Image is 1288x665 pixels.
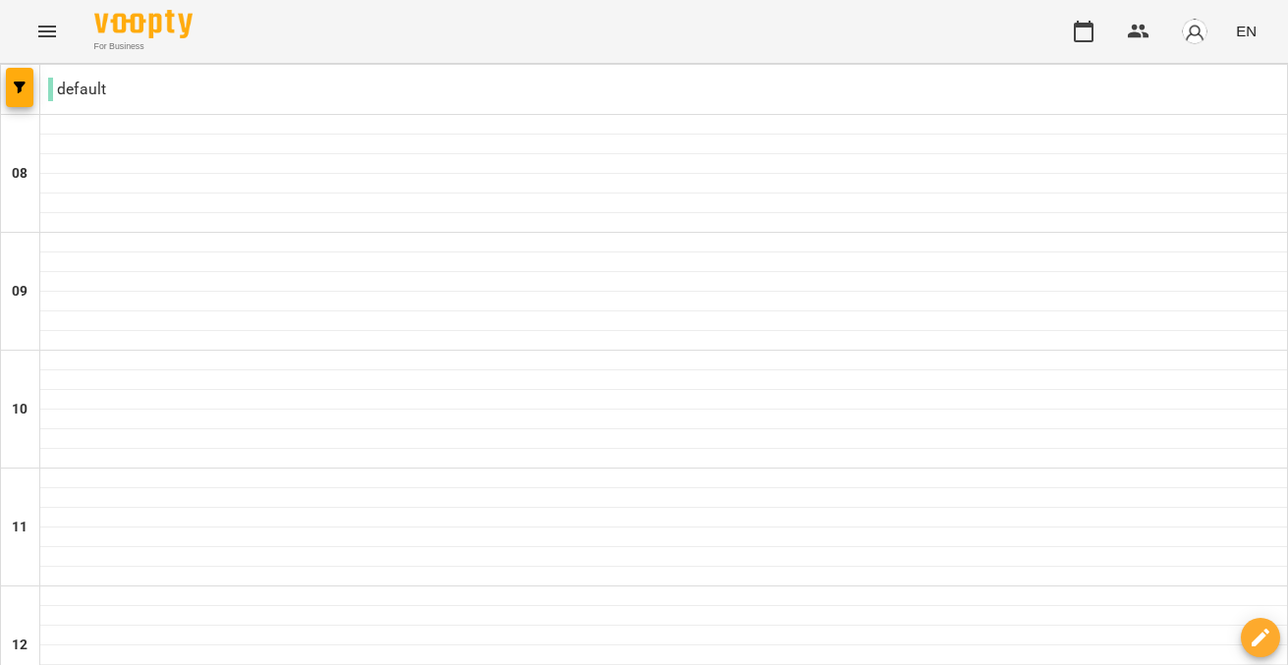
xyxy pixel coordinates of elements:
[1236,21,1257,41] span: EN
[1228,13,1264,49] button: EN
[48,78,106,101] p: default
[12,163,28,185] h6: 08
[12,635,28,656] h6: 12
[12,517,28,538] h6: 11
[12,281,28,303] h6: 09
[12,399,28,420] h6: 10
[1181,18,1208,45] img: avatar_s.png
[24,8,71,55] button: Menu
[94,10,193,38] img: Voopty Logo
[94,40,193,53] span: For Business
